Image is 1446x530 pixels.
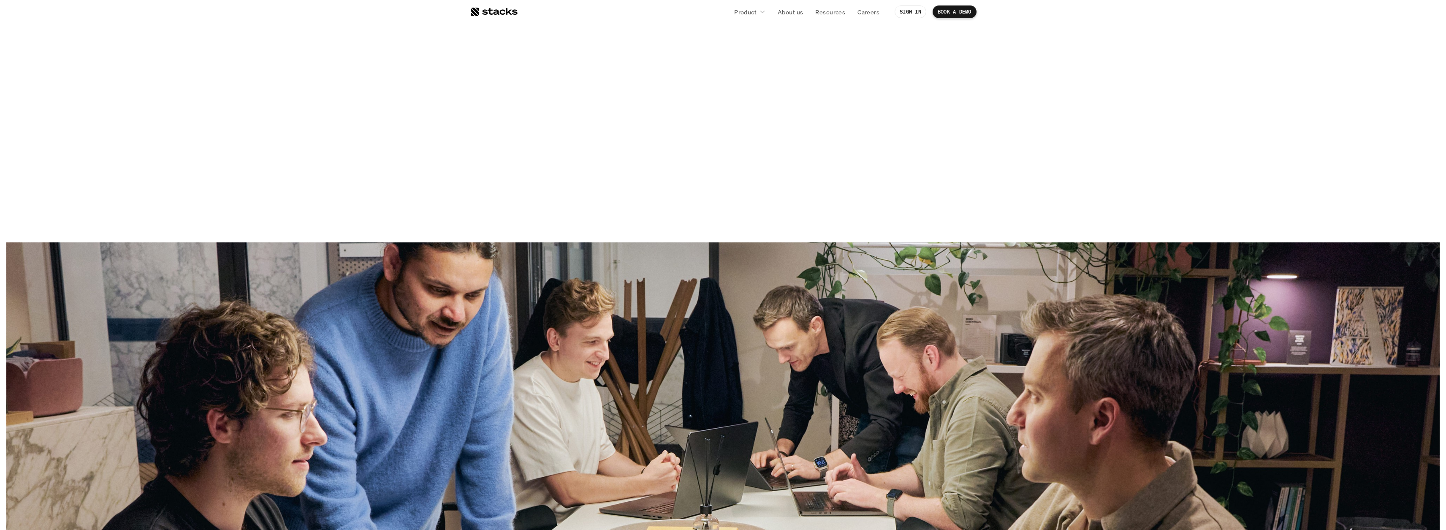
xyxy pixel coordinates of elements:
[773,4,808,19] a: About us
[778,8,803,16] p: About us
[900,9,921,15] p: SIGN IN
[810,4,850,19] a: Resources
[852,4,884,19] a: Careers
[815,8,845,16] p: Resources
[734,8,757,16] p: Product
[587,71,859,143] h1: Let’s redefine finance, together.
[623,157,823,194] p: We’re on a mission to help reinvent the financial close. And we’re looking for curious and innova...
[857,8,879,16] p: Careers
[938,9,971,15] p: BOOK A DEMO
[682,199,764,220] a: SEE OPEN ROLES
[933,5,977,18] a: BOOK A DEMO
[692,204,750,215] p: SEE OPEN ROLES
[895,5,926,18] a: SIGN IN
